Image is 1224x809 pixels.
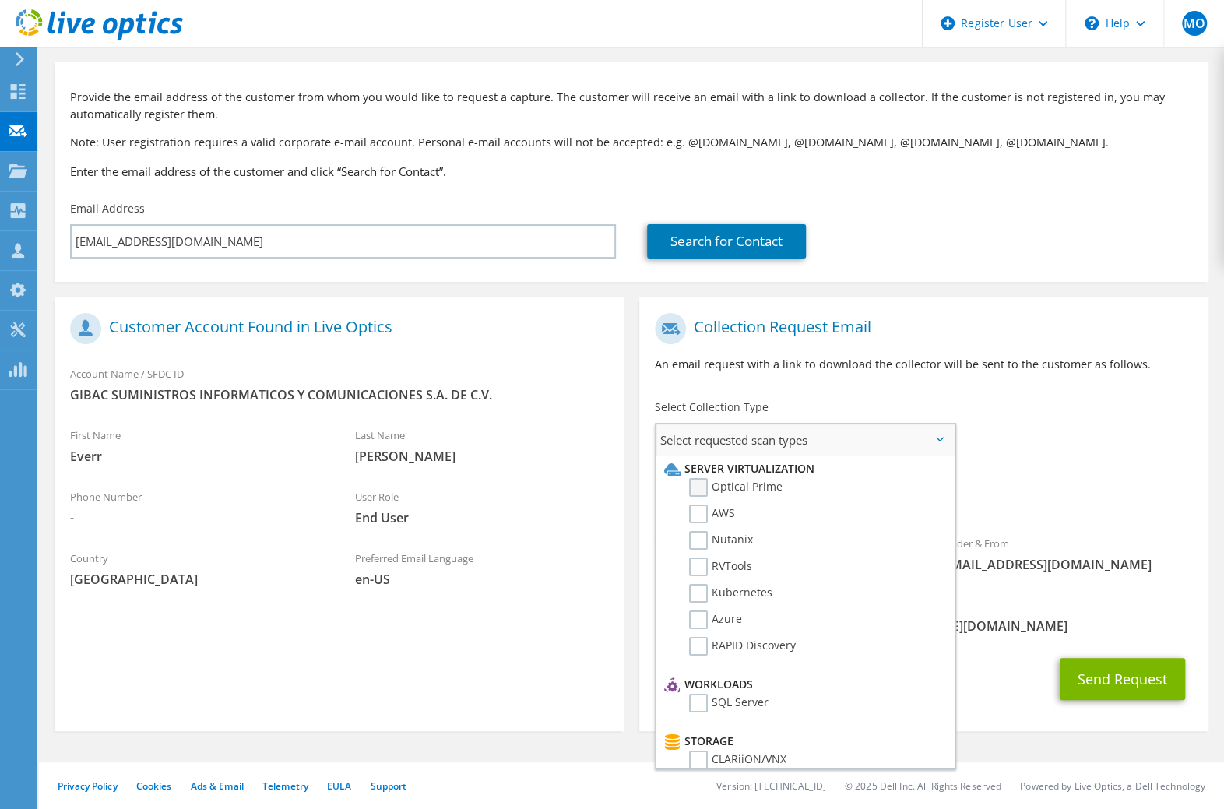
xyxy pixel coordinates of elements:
[55,480,339,534] div: Phone Number
[262,779,308,793] a: Telemetry
[339,419,623,473] div: Last Name
[639,527,923,581] div: To
[354,571,607,588] span: en-US
[58,779,118,793] a: Privacy Policy
[845,779,1001,793] li: © 2025 Dell Inc. All Rights Reserved
[639,462,1208,519] div: Requested Collections
[655,356,1193,373] p: An email request with a link to download the collector will be sent to the customer as follows.
[689,751,786,769] label: CLARiiON/VNX
[70,571,323,588] span: [GEOGRAPHIC_DATA]
[1060,658,1185,700] button: Send Request
[655,399,769,415] label: Select Collection Type
[655,313,1185,344] h1: Collection Request Email
[70,163,1193,180] h3: Enter the email address of the customer and click “Search for Contact”.
[370,779,406,793] a: Support
[689,694,769,712] label: SQL Server
[70,509,323,526] span: -
[339,542,623,596] div: Preferred Email Language
[339,480,623,534] div: User Role
[660,675,947,694] li: Workloads
[689,505,735,523] label: AWS
[689,558,752,576] label: RVTools
[354,509,607,526] span: End User
[716,779,826,793] li: Version: [TECHNICAL_ID]
[1020,779,1205,793] li: Powered by Live Optics, a Dell Technology
[55,542,339,596] div: Country
[689,610,742,629] label: Azure
[55,357,624,411] div: Account Name / SFDC ID
[70,313,600,344] h1: Customer Account Found in Live Optics
[639,589,1208,642] div: CC & Reply To
[660,459,947,478] li: Server Virtualization
[191,779,244,793] a: Ads & Email
[136,779,172,793] a: Cookies
[55,419,339,473] div: First Name
[939,556,1192,573] span: [EMAIL_ADDRESS][DOMAIN_NAME]
[1085,16,1099,30] svg: \n
[689,637,796,656] label: RAPID Discovery
[70,201,145,216] label: Email Address
[923,527,1208,581] div: Sender & From
[70,89,1193,123] p: Provide the email address of the customer from whom you would like to request a capture. The cust...
[689,478,783,497] label: Optical Prime
[70,134,1193,151] p: Note: User registration requires a valid corporate e-mail account. Personal e-mail accounts will ...
[70,386,608,403] span: GIBAC SUMINISTROS INFORMATICOS Y COMUNICACIONES S.A. DE C.V.
[354,448,607,465] span: [PERSON_NAME]
[647,224,806,259] a: Search for Contact
[689,531,753,550] label: Nutanix
[689,584,772,603] label: Kubernetes
[656,424,955,456] span: Select requested scan types
[660,732,947,751] li: Storage
[1182,11,1207,36] span: MO
[327,779,351,793] a: EULA
[70,448,323,465] span: Everr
